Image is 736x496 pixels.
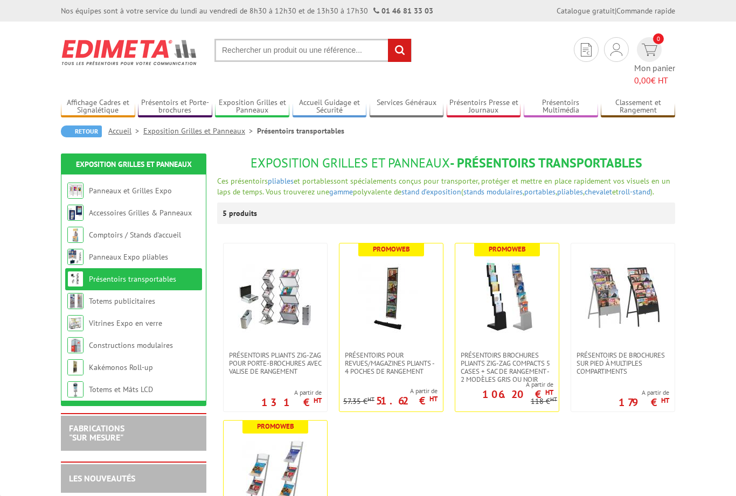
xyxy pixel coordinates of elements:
img: devis rapide [581,43,592,57]
a: Accueil [108,126,143,136]
a: gamme [329,187,353,197]
span: 0 [653,33,664,44]
span: Présentoirs pliants Zig-Zag pour porte-brochures avec valise de rangement [229,351,322,375]
p: 106.20 € [482,391,553,397]
a: Présentoirs pour revues/magazines pliants - 4 poches de rangement [339,351,443,375]
a: Services Généraux [370,98,444,116]
sup: HT [550,395,557,403]
sup: HT [367,395,374,403]
img: Présentoirs pliants Zig-Zag pour porte-brochures avec valise de rangement [238,260,313,335]
sup: HT [545,388,553,397]
sup: HT [661,396,669,405]
img: Edimeta [61,32,198,72]
font: et portables [217,176,670,197]
span: 0,00 [634,75,651,86]
sup: HT [314,396,322,405]
a: roll-stand [619,187,650,197]
a: Exposition Grilles et Panneaux [76,159,192,169]
span: ( , , , et ). [461,187,654,197]
a: Présentoirs transportables [89,274,176,284]
a: Présentoirs pliants Zig-Zag pour porte-brochures avec valise de rangement [224,351,327,375]
p: 179 € [619,399,669,406]
img: Totems publicitaires [67,293,84,309]
a: Retour [61,125,102,137]
a: Accessoires Grilles & Panneaux [89,208,192,218]
a: Présentoirs et Porte-brochures [138,98,212,116]
span: Exposition Grilles et Panneaux [251,155,450,171]
a: stand d’exposition [401,187,461,197]
span: Présentoirs brochures pliants Zig-Zag compacts 5 cases + sac de rangement - 2 Modèles Gris ou Noir [461,351,553,383]
img: Présentoirs brochures pliants Zig-Zag compacts 5 cases + sac de rangement - 2 Modèles Gris ou Noir [469,260,545,335]
img: Panneaux Expo pliables [67,249,84,265]
a: Présentoirs brochures pliants Zig-Zag compacts 5 cases + sac de rangement - 2 Modèles Gris ou Noir [455,351,559,383]
a: portables [524,187,556,197]
span: A partir de [619,388,669,397]
a: Kakémonos Roll-up [89,362,153,372]
img: Présentoirs de brochures sur pied à multiples compartiments [585,260,661,335]
a: Constructions modulaires [89,340,173,350]
b: Promoweb [257,422,294,431]
a: Panneaux et Grilles Expo [89,186,172,195]
img: Présentoirs transportables [67,271,84,287]
a: Vitrines Expo en verre [89,318,162,328]
input: rechercher [388,39,411,62]
span: Présentoirs de brochures sur pied à multiples compartiments [577,351,669,375]
span: Mon panier [634,62,675,87]
a: Panneaux Expo pliables [89,252,168,262]
p: 57.35 € [343,397,374,406]
span: A partir de [343,387,438,395]
a: Exposition Grilles et Panneaux [215,98,289,116]
img: Kakémonos Roll-up [67,359,84,375]
img: Panneaux et Grilles Expo [67,183,84,199]
img: devis rapide [610,43,622,56]
a: 01 46 81 33 03 [381,6,433,16]
li: Présentoirs transportables [257,125,344,136]
span: sont spécialements conçus pour transporter, protéger et mettre en place rapidement vos visuels en... [217,176,670,197]
span: A partir de [455,380,553,389]
a: Présentoirs Multimédia [524,98,598,116]
img: Comptoirs / Stands d'accueil [67,227,84,243]
a: pliables [268,176,294,186]
span: Ces présentoirs [217,176,268,186]
a: Totems et Mâts LCD [89,385,153,394]
a: Catalogue gratuit [557,6,615,16]
img: Accessoires Grilles & Panneaux [67,205,84,221]
a: pliables [557,187,583,197]
span: € HT [634,74,675,87]
sup: HT [429,394,438,403]
p: 51.62 € [376,397,438,404]
img: Totems et Mâts LCD [67,381,84,397]
b: Promoweb [489,244,526,254]
a: FABRICATIONS"Sur Mesure" [69,423,124,443]
img: Présentoirs pour revues/magazines pliants - 4 poches de rangement [353,260,429,335]
a: Commande rapide [616,6,675,16]
a: stands modulaires [463,187,523,197]
h1: - Présentoirs transportables [217,156,675,170]
a: Présentoirs de brochures sur pied à multiples compartiments [571,351,675,375]
a: LES NOUVEAUTÉS [69,473,135,484]
a: Comptoirs / Stands d'accueil [89,230,181,240]
b: Promoweb [373,244,410,254]
a: Classement et Rangement [601,98,675,116]
div: | [557,5,675,16]
img: Vitrines Expo en verre [67,315,84,331]
a: Accueil Guidage et Sécurité [293,98,367,116]
input: Rechercher un produit ou une référence... [214,39,412,62]
p: 118 € [531,397,557,406]
p: 131 € [261,399,322,406]
a: Affichage Cadres et Signalétique [61,98,135,116]
img: devis rapide [642,44,657,56]
a: chevalet [585,187,612,197]
a: Totems publicitaires [89,296,155,306]
p: 5 produits [223,202,263,224]
a: devis rapide 0 Mon panier 0,00€ HT [634,37,675,87]
a: Présentoirs Presse et Journaux [447,98,521,116]
span: Présentoirs pour revues/magazines pliants - 4 poches de rangement [345,351,438,375]
img: Constructions modulaires [67,337,84,353]
div: Nos équipes sont à votre service du lundi au vendredi de 8h30 à 12h30 et de 13h30 à 17h30 [61,5,433,16]
a: Exposition Grilles et Panneaux [143,126,257,136]
span: A partir de [261,388,322,397]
